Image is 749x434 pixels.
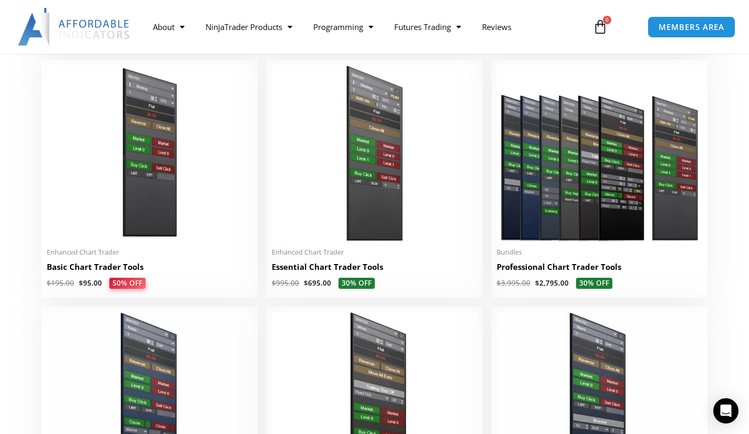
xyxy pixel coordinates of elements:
a: Professional Chart Trader Tools [497,261,702,278]
span: $ [272,278,276,288]
nav: Menu [142,15,584,39]
span: $ [47,278,51,288]
a: Essential Chart Trader Tools [272,261,477,278]
bdi: 95.00 [79,278,102,288]
span: 30% OFF [338,278,375,289]
a: Reviews [471,15,522,39]
bdi: 3,995.00 [497,278,530,288]
span: Enhanced Chart Trader [47,248,252,257]
span: 0 [603,16,611,24]
a: Futures Trading [384,15,471,39]
span: Enhanced Chart Trader [272,248,477,257]
bdi: 2,795.00 [535,278,569,288]
a: MEMBERS AREA [648,16,735,38]
bdi: 195.00 [47,278,74,288]
img: Essential Chart Trader Tools [272,65,477,241]
a: 0 [577,12,623,42]
a: Basic Chart Trader Tools [47,261,252,278]
span: $ [497,278,501,288]
span: MEMBERS AREA [659,23,724,31]
a: Programming [303,15,384,39]
span: 50% OFF [109,278,146,289]
span: Bundles [497,248,702,257]
bdi: 695.00 [304,278,331,288]
div: Open Intercom Messenger [713,398,738,423]
span: $ [79,278,83,288]
h2: Essential Chart Trader Tools [272,261,477,272]
img: BasicTools [47,65,252,241]
a: About [142,15,195,39]
h2: Professional Chart Trader Tools [497,261,702,272]
bdi: 995.00 [272,278,299,288]
img: ProfessionalToolsBundlePage [497,65,702,241]
a: NinjaTrader Products [195,15,303,39]
span: $ [535,278,539,288]
span: 30% OFF [576,278,612,289]
h2: Basic Chart Trader Tools [47,261,252,272]
span: $ [304,278,308,288]
img: LogoAI | Affordable Indicators – NinjaTrader [18,8,131,46]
